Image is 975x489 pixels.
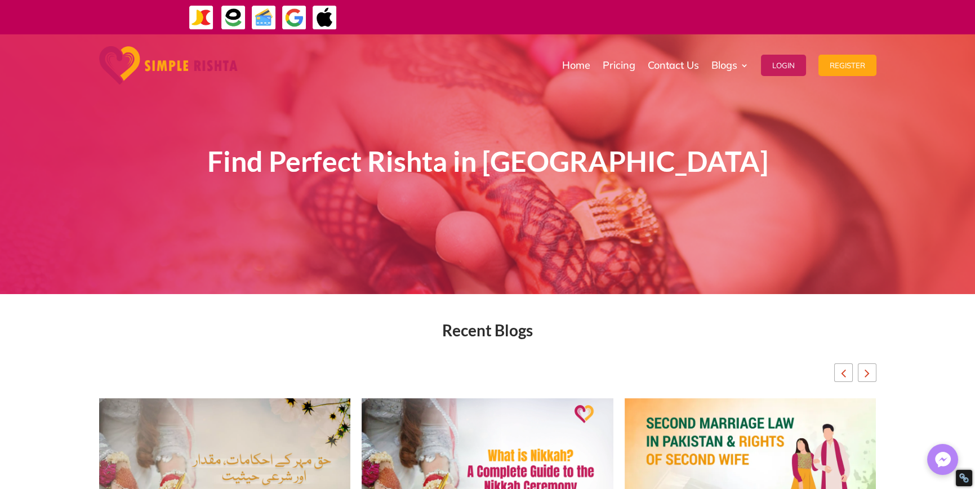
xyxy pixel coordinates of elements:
[32,18,55,27] div: v 4.0.25
[112,65,121,74] img: tab_keywords_by_traffic_grey.svg
[282,5,307,30] img: GooglePay-icon
[29,29,124,38] div: Domain: [DOMAIN_NAME]
[834,363,853,382] div: Previous slide
[761,37,806,94] a: Login
[562,37,590,94] a: Home
[858,363,876,382] div: Next slide
[312,5,337,30] img: ApplePay-icon
[761,55,806,76] button: Login
[959,473,969,483] div: Restore Info Box &#10;&#10;NoFollow Info:&#10; META-Robots NoFollow: &#09;true&#10; META-Robots N...
[18,29,27,38] img: website_grey.svg
[221,5,246,30] img: EasyPaisa-icon
[99,324,876,337] div: Recent Blogs
[43,66,101,74] div: Domain Overview
[603,37,635,94] a: Pricing
[189,5,214,30] img: JazzCash-icon
[932,448,954,471] img: Messenger
[648,37,699,94] a: Contact Us
[124,66,190,74] div: Keywords by Traffic
[818,55,876,76] button: Register
[818,37,876,94] a: Register
[251,5,277,30] img: Credit Cards
[18,18,27,27] img: logo_orange.svg
[711,37,749,94] a: Blogs
[30,65,39,74] img: tab_domain_overview_orange.svg
[207,144,768,178] span: Find Perfect Rishta in [GEOGRAPHIC_DATA]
